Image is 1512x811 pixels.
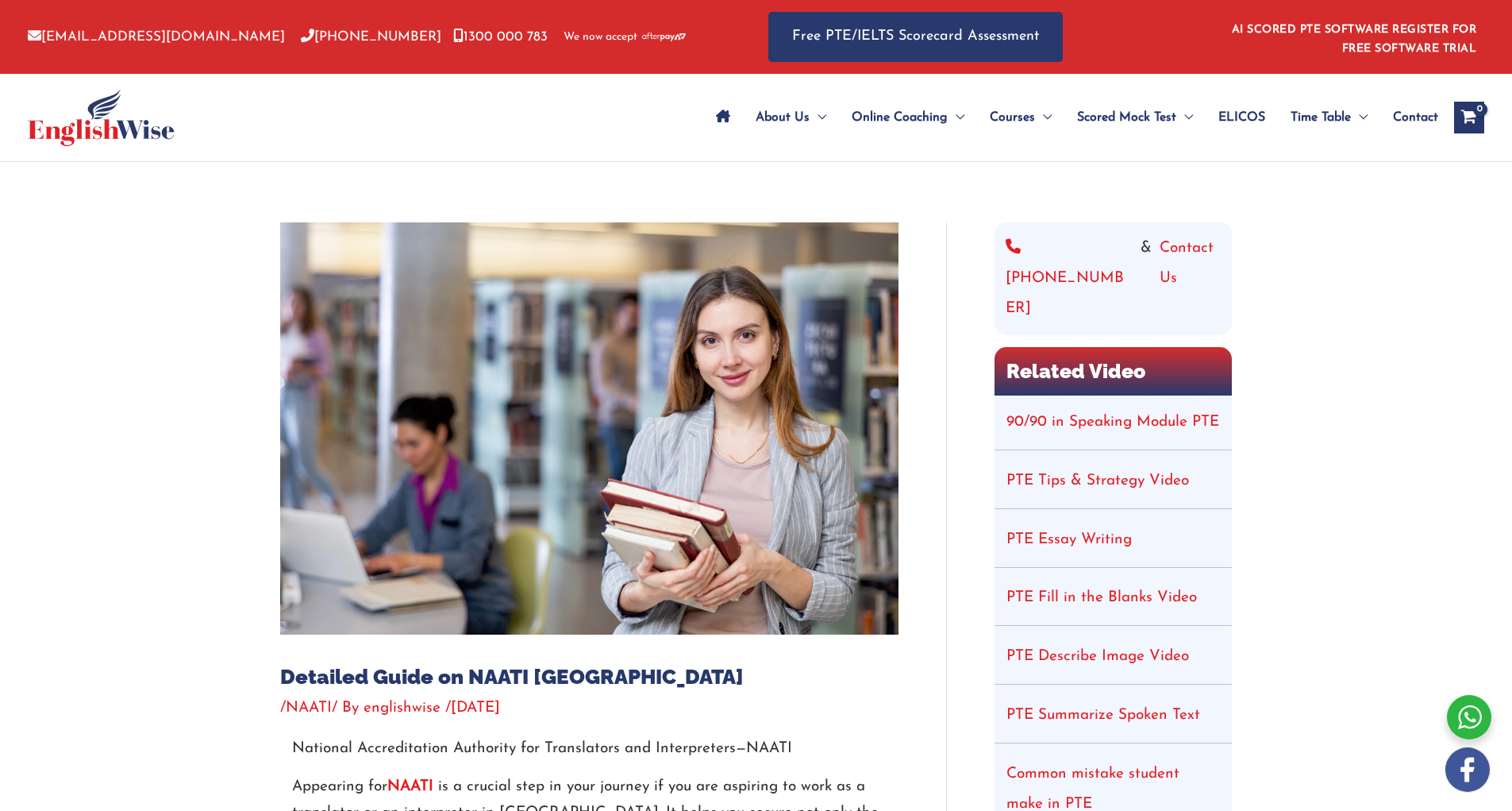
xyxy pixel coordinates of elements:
span: [DATE] [451,701,500,716]
div: / / By / [280,697,898,720]
a: englishwise [364,701,445,716]
a: PTE Summarize Spoken Text [1006,708,1200,723]
img: Afterpay-Logo [642,33,686,41]
a: [PHONE_NUMBER] [301,30,441,44]
span: Scored Mock Test [1077,90,1176,145]
span: Menu Toggle [810,90,826,145]
img: cropped-ew-logo [28,89,175,146]
span: Courses [990,90,1035,145]
nav: Site Navigation: Main Menu [703,90,1438,145]
a: 90/90 in Speaking Module PTE [1006,415,1219,430]
strong: NAATI [387,779,433,794]
a: PTE Fill in the Blanks Video [1006,590,1197,605]
aside: Header Widget 1 [1222,11,1484,63]
div: & [1006,234,1221,324]
a: View Shopping Cart, empty [1454,102,1484,133]
span: Menu Toggle [1351,90,1368,145]
a: Free PTE/IELTS Scorecard Assessment [768,12,1063,62]
h2: Related Video [995,347,1232,396]
span: We now accept [564,29,637,45]
span: Menu Toggle [1035,90,1052,145]
a: NAATI [387,779,438,794]
a: CoursesMenu Toggle [977,90,1064,145]
span: Menu Toggle [1176,90,1193,145]
span: Menu Toggle [948,90,964,145]
a: Time TableMenu Toggle [1278,90,1380,145]
span: Online Coaching [852,90,948,145]
a: 1300 000 783 [453,30,548,44]
a: Scored Mock TestMenu Toggle [1064,90,1206,145]
h1: Detailed Guide on NAATI [GEOGRAPHIC_DATA] [280,665,898,689]
a: Contact Us [1160,234,1221,324]
a: About UsMenu Toggle [743,90,839,145]
span: englishwise [364,701,441,716]
a: Contact [1380,90,1438,145]
span: ELICOS [1218,90,1265,145]
span: Contact [1393,90,1438,145]
a: NAATI [286,701,332,716]
span: Time Table [1291,90,1351,145]
p: National Accreditation Authority for Translators and Interpreters—NAATI [292,736,887,762]
a: ELICOS [1206,90,1278,145]
a: PTE Tips & Strategy Video [1006,473,1189,489]
a: PTE Describe Image Video [1006,649,1189,664]
img: white-facebook.png [1445,747,1490,792]
span: About Us [756,90,810,145]
a: PTE Essay Writing [1006,532,1132,547]
a: Online CoachingMenu Toggle [839,90,977,145]
a: [PHONE_NUMBER] [1006,234,1133,324]
a: [EMAIL_ADDRESS][DOMAIN_NAME] [28,30,285,44]
a: AI SCORED PTE SOFTWARE REGISTER FOR FREE SOFTWARE TRIAL [1232,24,1477,55]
